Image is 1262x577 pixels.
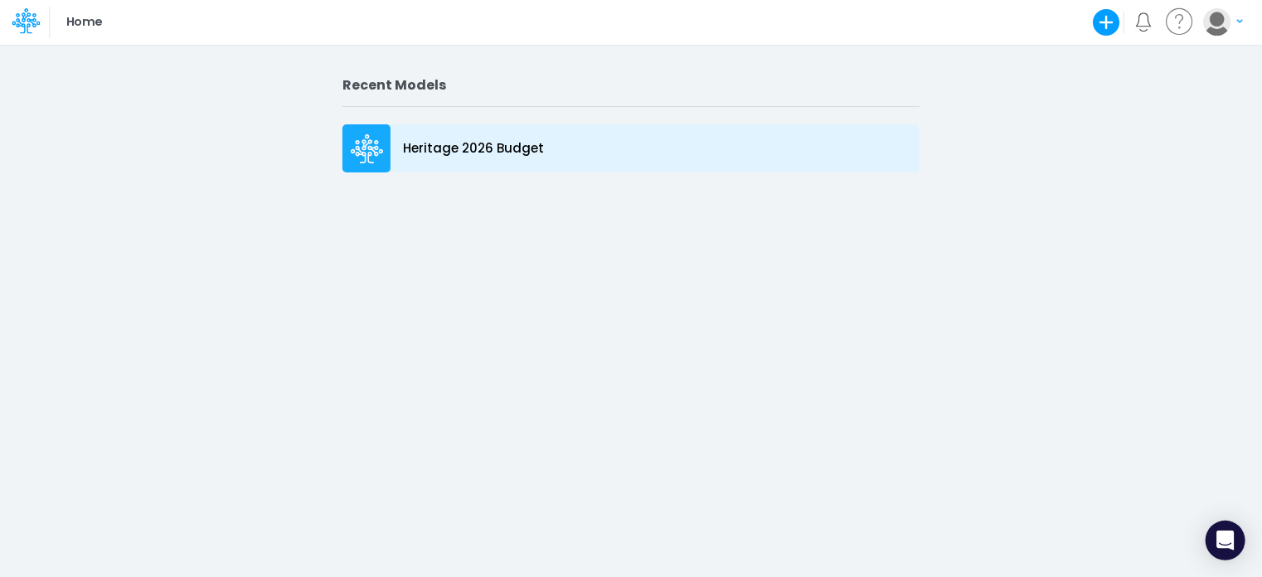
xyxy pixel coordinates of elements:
a: Notifications [1134,12,1153,32]
p: Heritage 2026 Budget [403,139,544,158]
h2: Recent Models [342,77,920,93]
a: Heritage 2026 Budget [342,120,920,177]
p: Home [66,13,102,32]
div: Open Intercom Messenger [1206,521,1245,560]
